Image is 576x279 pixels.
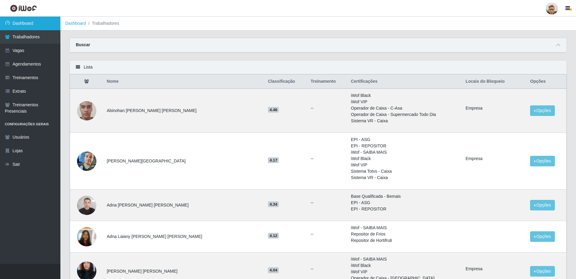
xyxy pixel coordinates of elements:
[351,149,459,156] li: iWof - SAIBA MAIS
[351,269,459,275] li: iWof VIP
[351,206,459,212] li: EPI - REPOSITOR
[351,99,459,105] li: iWof VIP
[103,88,265,133] td: Abinohan [PERSON_NAME] [PERSON_NAME]
[268,201,279,207] span: 4.34
[103,221,265,252] td: Adna Laiany [PERSON_NAME] [PERSON_NAME]
[311,266,343,272] ul: --
[466,266,523,272] li: Empresa
[351,105,459,111] li: Operador de Caixa - C-Asa
[351,143,459,149] li: EPI - REPOSITOR
[530,231,555,242] button: Opções
[351,136,459,143] li: EPI - ASG
[103,133,265,190] td: [PERSON_NAME][GEOGRAPHIC_DATA]
[311,231,343,237] ul: --
[268,267,279,273] span: 4.04
[65,21,86,26] a: Dashboard
[103,190,265,221] td: Adna [PERSON_NAME] [PERSON_NAME]
[351,175,459,181] li: Sistema VR - Caixa
[86,20,119,27] li: Trabalhadores
[351,200,459,206] li: EPI - ASG
[351,168,459,175] li: Sistema Totvs - Caixa
[526,75,566,89] th: Opções
[77,192,96,218] img: 1731785925010.jpeg
[264,75,307,89] th: Classificação
[530,105,555,116] button: Opções
[77,94,96,128] img: 1737053662969.jpeg
[530,266,555,277] button: Opções
[268,233,279,239] span: 4.12
[311,200,343,206] ul: --
[311,105,343,111] ul: --
[530,156,555,166] button: Opções
[351,92,459,99] li: iWof Black
[530,200,555,210] button: Opções
[351,118,459,124] li: Sistema VR - Caixa
[351,225,459,231] li: iWof - SAIBA MAIS
[351,256,459,262] li: iWof - SAIBA MAIS
[466,105,523,111] li: Empresa
[462,75,527,89] th: Locais do Bloqueio
[347,75,462,89] th: Certificações
[351,262,459,269] li: iWof Black
[60,17,576,30] nav: breadcrumb
[268,157,279,163] span: 4.17
[351,237,459,244] li: Repositor de Hortifruti
[103,75,265,89] th: Nome
[466,156,523,162] li: Empresa
[351,193,459,200] li: Base Qualificada - Bemais
[10,5,37,12] img: CoreUI Logo
[268,107,279,113] span: 4.46
[77,224,96,249] img: 1733245197008.jpeg
[70,60,567,74] div: Lista
[77,144,96,178] img: 1745957511046.jpeg
[351,231,459,237] li: Repositor de Frios
[76,42,90,47] strong: Buscar
[351,162,459,168] li: iWof VIP
[351,156,459,162] li: iWof Black
[311,156,343,162] ul: --
[351,111,459,118] li: Operador de Caixa - Supermercado Todo Dia
[307,75,347,89] th: Treinamento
